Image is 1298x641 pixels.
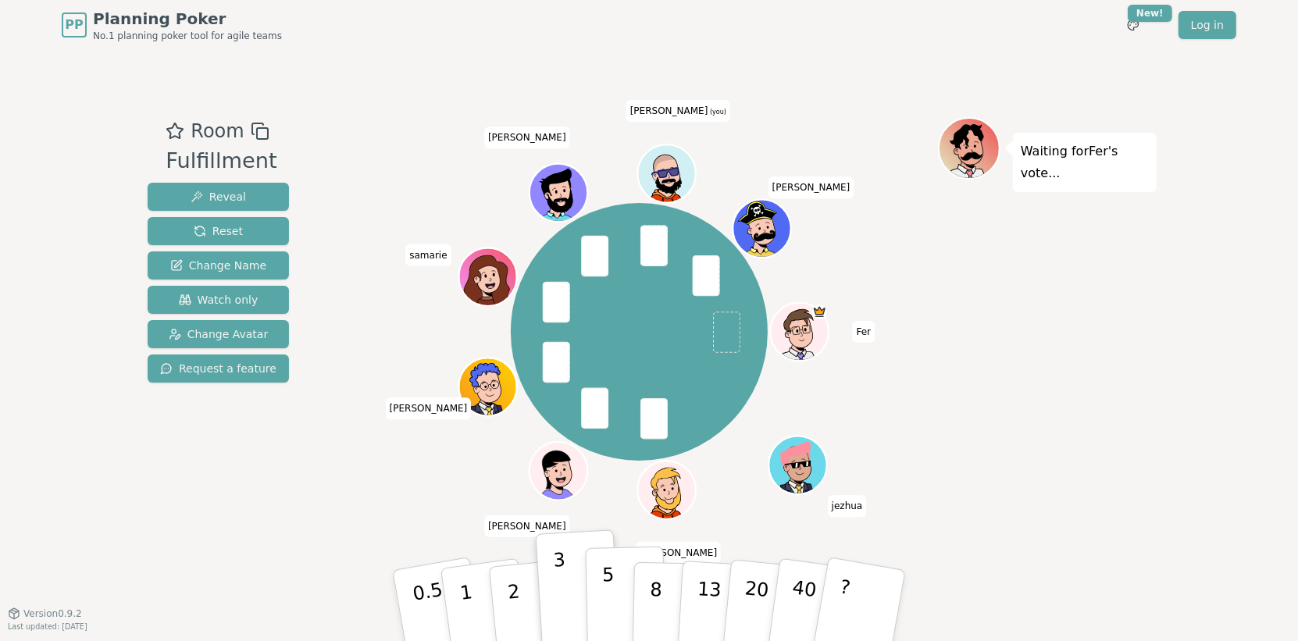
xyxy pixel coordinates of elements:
div: Fulfillment [166,145,276,177]
p: 3 [553,549,570,634]
span: Change Avatar [169,326,269,342]
span: Reveal [191,189,246,205]
button: Change Name [148,251,289,280]
button: Watch only [148,286,289,314]
span: Planning Poker [93,8,282,30]
span: Request a feature [160,361,276,376]
span: Click to change your name [405,244,451,266]
span: Fer is the host [813,304,828,319]
span: Click to change your name [636,542,722,564]
a: PPPlanning PokerNo.1 planning poker tool for agile teams [62,8,282,42]
span: Click to change your name [853,321,875,343]
button: Version0.9.2 [8,607,82,620]
span: Click to change your name [768,177,854,199]
span: Version 0.9.2 [23,607,82,620]
span: (you) [708,109,726,116]
span: Watch only [179,292,259,308]
span: No.1 planning poker tool for agile teams [93,30,282,42]
button: Request a feature [148,354,289,383]
span: Click to change your name [386,398,472,420]
span: Click to change your name [484,127,570,149]
button: Reveal [148,183,289,211]
span: Click to change your name [626,100,730,122]
button: Click to change your avatar [640,147,694,201]
span: Click to change your name [484,515,570,537]
button: Change Avatar [148,320,289,348]
span: Click to change your name [828,496,867,518]
span: Change Name [170,258,266,273]
a: Log in [1179,11,1236,39]
span: Reset [194,223,243,239]
p: Waiting for Fer 's vote... [1021,141,1149,184]
span: Room [191,117,244,145]
button: New! [1119,11,1147,39]
button: Reset [148,217,289,245]
span: PP [65,16,83,34]
button: Add as favourite [166,117,184,145]
div: New! [1128,5,1172,22]
span: Last updated: [DATE] [8,622,87,631]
